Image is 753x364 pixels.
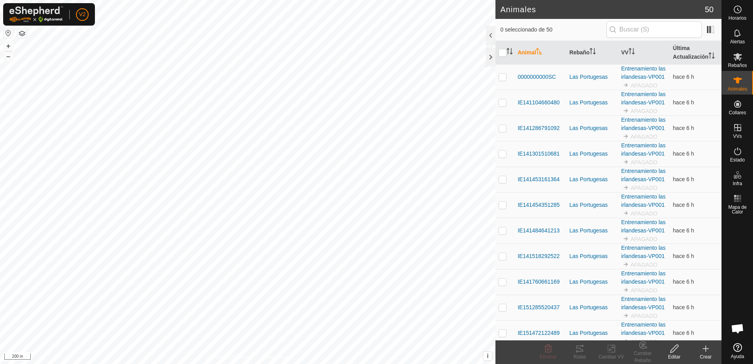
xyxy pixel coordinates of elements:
span: 0000000000SC [517,73,556,81]
img: hasta [623,287,629,293]
span: 12 sept 2025, 9:32 [673,176,694,182]
span: 12 sept 2025, 9:32 [673,304,694,310]
a: Contáctenos [262,354,288,361]
span: IE141454351285 [517,201,560,209]
div: Rutas [564,353,595,360]
div: Las Portugesas [569,227,615,235]
span: Collares [729,110,746,115]
a: Entrenamiento las irlandesas-VP001 [621,168,666,182]
a: Entrenamiento las irlandesas-VP001 [621,91,666,106]
div: Las Portugesas [569,329,615,337]
div: Las Portugesas [569,201,615,209]
a: Entrenamiento las irlandesas-VP001 [621,296,666,310]
p-sorticon: Activar para ordenar [629,49,635,56]
img: hasta [623,312,629,319]
span: APAGADO [631,236,657,242]
img: hasta [623,108,629,114]
span: APAGADO [631,338,657,345]
span: Eliminar [540,354,556,360]
span: APAGADO [631,210,657,217]
img: hasta [623,82,629,88]
th: VV [618,41,670,65]
button: i [483,352,492,360]
p-sorticon: Activar para ordenar [506,49,513,56]
span: APAGADO [631,159,657,165]
span: APAGADO [631,185,657,191]
span: APAGADO [631,82,657,89]
a: Entrenamiento las irlandesas-VP001 [621,65,666,80]
span: 12 sept 2025, 9:31 [673,253,694,259]
a: Entrenamiento las irlandesas-VP001 [621,142,666,157]
a: Política de Privacidad [207,354,252,361]
button: + [4,41,13,51]
a: Entrenamiento las irlandesas-VP001 [621,117,666,131]
span: IE151472122489 [517,329,560,337]
span: 12 sept 2025, 9:31 [673,202,694,208]
div: Las Portugesas [569,73,615,81]
div: Chat abierto [726,317,749,340]
a: Entrenamiento las irlandesas-VP001 [621,270,666,285]
p-sorticon: Activar para ordenar [590,49,596,56]
span: IE141453161364 [517,175,560,184]
img: hasta [623,159,629,165]
span: IE141104660480 [517,98,560,107]
img: hasta [623,338,629,344]
span: IE141518292522 [517,252,560,260]
p-sorticon: Activar para ordenar [536,49,542,56]
img: hasta [623,133,629,139]
div: Las Portugesas [569,150,615,158]
div: Las Portugesas [569,124,615,132]
span: 12 sept 2025, 9:31 [673,125,694,131]
span: IE141286791092 [517,124,560,132]
span: APAGADO [631,262,657,268]
img: Logo Gallagher [9,6,63,22]
span: 12 sept 2025, 9:31 [673,150,694,157]
span: IE141484641213 [517,227,560,235]
div: Editar [658,353,690,360]
a: Entrenamiento las irlandesas-VP001 [621,321,666,336]
span: Animales [728,87,747,91]
span: IE151285520437 [517,303,560,312]
img: hasta [623,210,629,216]
img: hasta [623,184,629,191]
span: 12 sept 2025, 9:31 [673,99,694,106]
img: hasta [623,236,629,242]
span: IE141301510681 [517,150,560,158]
div: Las Portugesas [569,278,615,286]
input: Buscar (S) [606,21,702,38]
span: Estado [730,158,745,162]
span: 12 sept 2025, 9:31 [673,279,694,285]
a: Entrenamiento las irlandesas-VP001 [621,219,666,234]
span: V2 [79,10,85,19]
span: APAGADO [631,313,657,319]
h2: Animales [500,5,705,14]
div: Las Portugesas [569,175,615,184]
span: 0 seleccionado de 50 [500,26,606,34]
div: Las Portugesas [569,98,615,107]
a: Entrenamiento las irlandesas-VP001 [621,193,666,208]
span: 12 sept 2025, 9:31 [673,227,694,234]
span: 12 sept 2025, 9:31 [673,330,694,336]
span: i [487,353,488,359]
button: Capas del Mapa [17,29,27,38]
span: VVs [733,134,742,139]
div: Las Portugesas [569,303,615,312]
span: APAGADO [631,134,657,140]
span: Alertas [730,39,745,44]
span: 50 [705,4,714,15]
span: Mapa de Calor [724,205,751,214]
button: – [4,52,13,61]
div: Las Portugesas [569,252,615,260]
span: APAGADO [631,108,657,114]
span: IE141760661169 [517,278,560,286]
span: Horarios [729,16,746,20]
div: Cambiar VV [595,353,627,360]
span: Rebaños [728,63,747,68]
th: Última Actualización [670,41,721,65]
div: Crear [690,353,721,360]
span: Infra [733,181,742,186]
div: Cambiar Rebaño [627,350,658,364]
span: APAGADO [631,287,657,293]
a: Ayuda [722,340,753,362]
p-sorticon: Activar para ordenar [708,54,715,60]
